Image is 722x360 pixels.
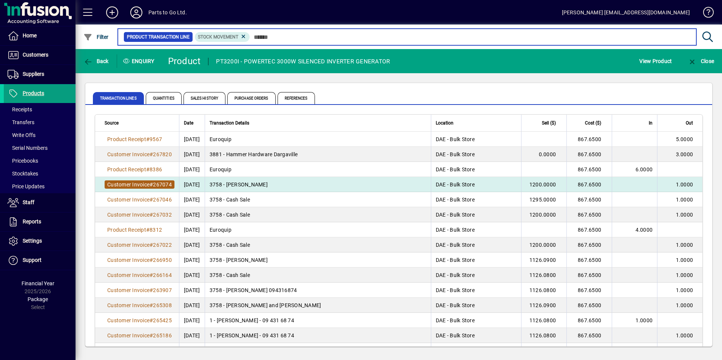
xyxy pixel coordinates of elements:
td: [DATE] [179,343,205,358]
td: 3758 - Cash Sale [205,192,431,207]
button: Profile [124,6,148,19]
span: Filter [83,34,109,40]
a: Product Receipt#8312 [105,226,165,234]
span: Customer Invoice [107,332,150,338]
td: 867.6500 [566,207,612,222]
span: DAE - Bulk Store [436,242,475,248]
span: Receipts [8,106,32,112]
td: [DATE] [179,268,205,283]
span: # [150,287,153,293]
td: 1295.0000 [521,192,566,207]
td: [DATE] [179,147,205,162]
a: Reports [4,212,76,231]
td: [DATE] [179,252,205,268]
span: 4.0000 [636,227,653,233]
span: 1.0000 [676,212,693,218]
span: Suppliers [23,71,44,77]
span: DAE - Bulk Store [436,212,475,218]
td: 867.6500 [566,252,612,268]
span: Source [105,119,119,127]
div: Location [436,119,517,127]
span: Home [23,32,37,38]
td: 3758 - Cash Sale [205,207,431,222]
span: # [146,166,150,172]
app-page-header-button: Back [76,54,117,68]
td: 1200.0000 [521,207,566,222]
span: 1.0000 [676,197,693,203]
span: # [146,227,150,233]
a: Product Receipt#8386 [105,165,165,174]
a: Customer Invoice#267022 [105,241,174,249]
span: Cost ($) [585,119,601,127]
span: 1.0000 [676,272,693,278]
td: 3758 - [PERSON_NAME] [205,252,431,268]
span: 1.0000 [636,317,653,323]
span: Products [23,90,44,96]
span: Location [436,119,454,127]
td: 3758 - Cash Sale [205,268,431,283]
span: # [150,302,153,308]
span: Package [28,296,48,302]
span: 267032 [153,212,172,218]
span: DAE - Bulk Store [436,227,475,233]
button: Add [100,6,124,19]
span: # [150,197,153,203]
span: View Product [639,55,672,67]
td: 867.6500 [566,298,612,313]
span: 267074 [153,182,172,188]
a: Customer Invoice#267046 [105,195,174,204]
td: 1 - [PERSON_NAME] - 09 431 68 74 [205,328,431,343]
span: Customer Invoice [107,287,150,293]
span: Serial Numbers [8,145,48,151]
div: Source [105,119,174,127]
div: Enquiry [117,55,162,67]
span: 1.0000 [676,242,693,248]
span: 266950 [153,257,172,263]
span: DAE - Bulk Store [436,302,475,308]
td: 1200.0000 [521,237,566,252]
span: Transfers [8,119,34,125]
td: 867.6500 [566,328,612,343]
div: Product [168,55,201,67]
div: Parts to Go Ltd. [148,6,187,18]
span: Quantities [146,92,182,104]
a: Serial Numbers [4,142,76,154]
a: Staff [4,193,76,212]
span: 267022 [153,242,172,248]
td: 1126.0800 [521,328,566,343]
a: Write Offs [4,129,76,142]
span: Stock movement [198,34,238,40]
span: Customer Invoice [107,302,150,308]
td: 0.0000 [521,147,566,162]
td: 867.6500 [566,268,612,283]
span: 1.0000 [676,257,693,263]
span: Product Receipt [107,136,146,142]
div: PT3200I - POWERTEC 3000W SILENCED INVERTER GENERATOR [216,55,390,68]
td: [DATE] [179,237,205,252]
button: Back [82,54,111,68]
a: Suppliers [4,65,76,84]
span: Sell ($) [542,119,556,127]
td: [DATE] [179,192,205,207]
a: Customer Invoice#267820 [105,150,174,158]
span: Support [23,257,42,263]
span: DAE - Bulk Store [436,272,475,278]
span: Sales History [184,92,225,104]
span: 1.0000 [676,287,693,293]
span: DAE - Bulk Store [436,136,475,142]
span: Customer Invoice [107,212,150,218]
td: 3758 - [PERSON_NAME] 094316874 [205,283,431,298]
td: 1126.0800 [521,283,566,298]
span: In [649,119,653,127]
button: Filter [82,30,111,44]
td: [DATE] [179,313,205,328]
span: # [146,136,150,142]
td: 867.6500 [566,222,612,237]
span: Customers [23,52,48,58]
span: DAE - Bulk Store [436,257,475,263]
td: Euroquip [205,222,431,237]
td: 867.6500 [566,192,612,207]
div: [PERSON_NAME] [EMAIL_ADDRESS][DOMAIN_NAME] [562,6,690,18]
td: [DATE] [179,222,205,237]
span: 9567 [150,136,162,142]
